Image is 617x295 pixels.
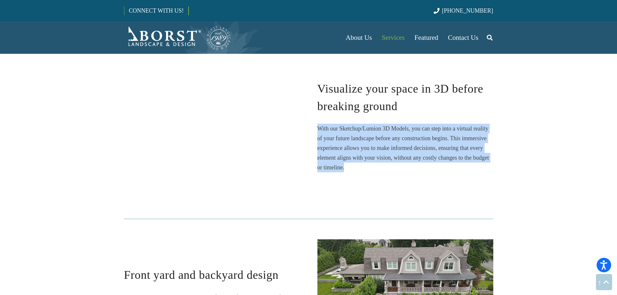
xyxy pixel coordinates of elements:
[415,34,438,41] span: Featured
[124,3,188,18] a: CONNECT WITH US!
[317,125,489,171] span: With our Sketchup/Lumion 3D Models, you can step into a virtual reality of your future landscape ...
[382,34,405,41] span: Services
[448,34,478,41] span: Contact Us
[124,25,232,51] a: Borst-Logo
[483,29,496,46] a: Search
[410,21,443,54] a: Featured
[442,7,493,14] span: [PHONE_NUMBER]
[377,21,409,54] a: Services
[596,274,612,290] a: Back to top
[124,266,300,284] h2: Front yard and backyard design
[317,80,493,115] h2: Visualize your space in 3D before breaking ground
[434,7,493,14] a: [PHONE_NUMBER]
[346,34,372,41] span: About Us
[443,21,483,54] a: Contact Us
[341,21,377,54] a: About Us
